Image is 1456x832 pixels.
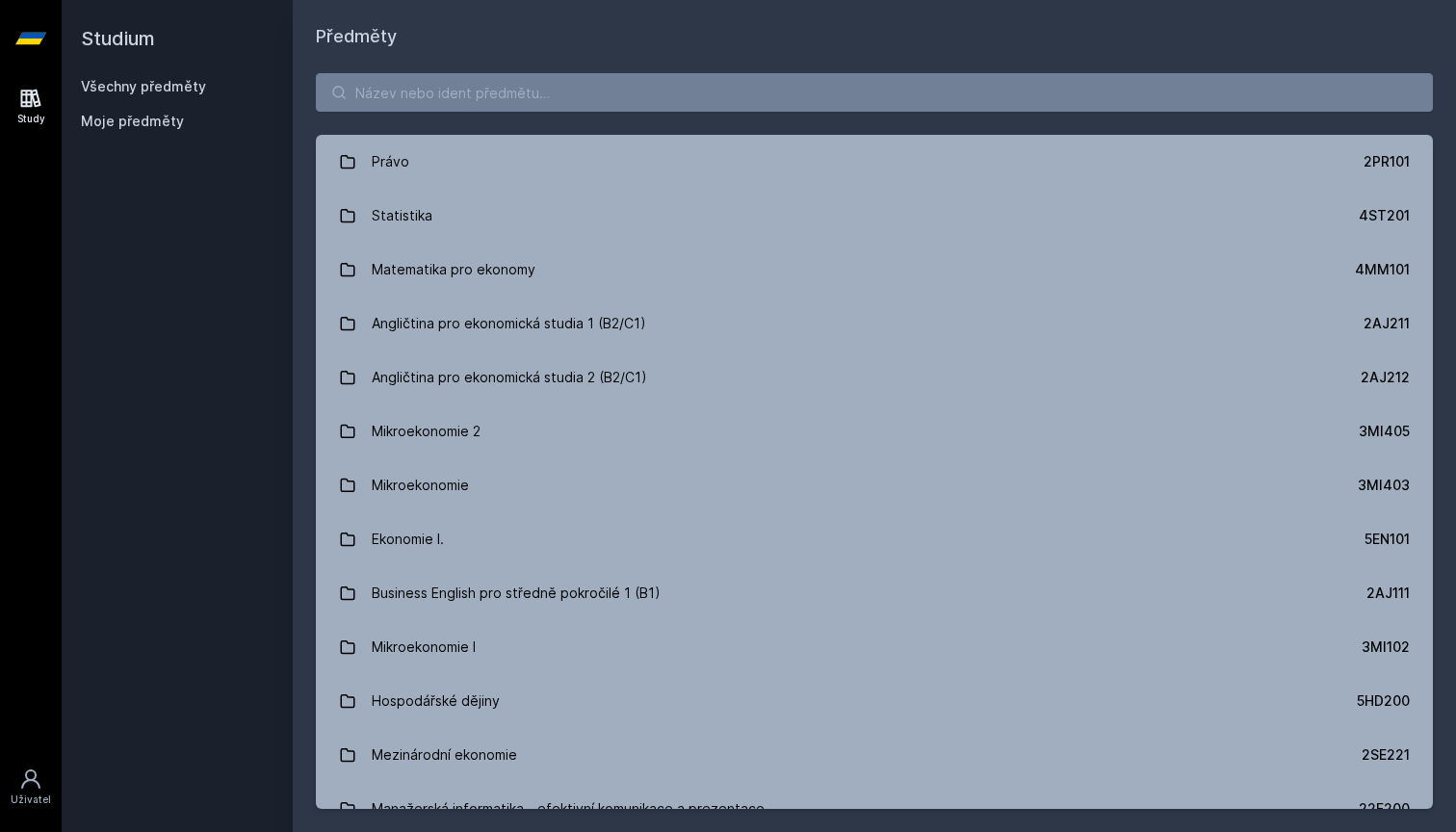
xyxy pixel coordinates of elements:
a: Matematika pro ekonomy 4MM101 [316,243,1433,297]
div: 2SE221 [1362,745,1410,765]
div: Manažerská informatika - efektivní komunikace a prezentace [372,790,765,828]
div: 2PR101 [1364,152,1410,171]
div: Study [17,112,45,126]
a: Uživatel [4,758,58,817]
a: Mikroekonomie 3MI403 [316,458,1433,512]
div: 2AJ211 [1364,314,1410,333]
div: Právo [372,143,409,181]
div: 2AJ212 [1361,368,1410,387]
div: 4MM101 [1355,260,1410,279]
div: 4ST201 [1359,206,1410,225]
a: Mikroekonomie I 3MI102 [316,620,1433,674]
div: Uživatel [11,793,51,807]
div: Statistika [372,196,432,235]
div: 22F200 [1359,799,1410,819]
a: Mezinárodní ekonomie 2SE221 [316,728,1433,782]
a: Study [4,77,58,136]
a: Statistika 4ST201 [316,189,1433,243]
div: 3MI405 [1359,422,1410,441]
a: Právo 2PR101 [316,135,1433,189]
h1: Předměty [316,23,1433,50]
div: Mikroekonomie I [372,628,476,666]
a: Angličtina pro ekonomická studia 2 (B2/C1) 2AJ212 [316,351,1433,404]
div: Mezinárodní ekonomie [372,736,517,774]
input: Název nebo ident předmětu… [316,73,1433,112]
div: 5EN101 [1365,530,1410,549]
a: Všechny předměty [81,78,206,94]
a: Ekonomie I. 5EN101 [316,512,1433,566]
div: 3MI102 [1362,637,1410,657]
div: Angličtina pro ekonomická studia 1 (B2/C1) [372,304,646,343]
div: 3MI403 [1358,476,1410,495]
a: Business English pro středně pokročilé 1 (B1) 2AJ111 [316,566,1433,620]
span: Moje předměty [81,112,184,131]
div: Matematika pro ekonomy [372,250,535,289]
a: Angličtina pro ekonomická studia 1 (B2/C1) 2AJ211 [316,297,1433,351]
div: Mikroekonomie 2 [372,412,481,451]
div: Hospodářské dějiny [372,682,500,720]
a: Hospodářské dějiny 5HD200 [316,674,1433,728]
a: Mikroekonomie 2 3MI405 [316,404,1433,458]
div: 5HD200 [1357,691,1410,711]
div: Angličtina pro ekonomická studia 2 (B2/C1) [372,358,647,397]
div: Business English pro středně pokročilé 1 (B1) [372,574,661,612]
div: 2AJ111 [1366,584,1410,603]
div: Ekonomie I. [372,520,444,559]
div: Mikroekonomie [372,466,469,505]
